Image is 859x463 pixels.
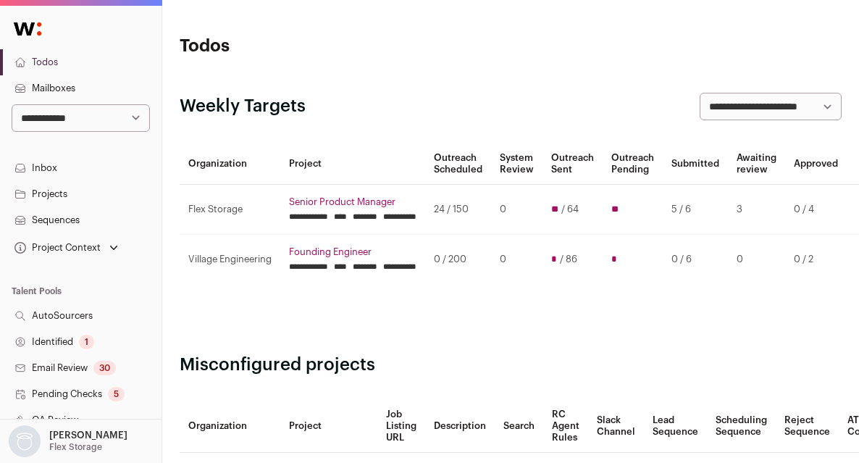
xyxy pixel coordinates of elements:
div: Project Context [12,242,101,254]
td: 0 [491,235,542,285]
th: Outreach Sent [542,143,603,185]
h2: Misconfigured projects [180,354,842,377]
th: System Review [491,143,542,185]
th: Outreach Scheduled [425,143,491,185]
div: 5 [108,387,125,401]
th: Approved [785,143,847,185]
th: RC Agent Rules [543,400,588,453]
td: 0 / 2 [785,235,847,285]
h2: Weekly Targets [180,95,306,118]
td: 5 / 6 [663,185,728,235]
th: Scheduling Sequence [707,400,776,453]
th: Outreach Pending [603,143,663,185]
th: Description [425,400,495,453]
th: Slack Channel [588,400,644,453]
th: Organization [180,400,280,453]
p: Flex Storage [49,441,102,453]
span: / 64 [561,204,579,215]
th: Submitted [663,143,728,185]
img: Wellfound [6,14,49,43]
td: 0 / 200 [425,235,491,285]
td: 0 [491,185,542,235]
th: Job Listing URL [377,400,425,453]
div: 1 [79,335,94,349]
a: Senior Product Manager [289,196,416,208]
p: [PERSON_NAME] [49,430,127,441]
th: Awaiting review [728,143,785,185]
td: 0 / 4 [785,185,847,235]
button: Open dropdown [12,238,121,258]
td: Village Engineering [180,235,280,285]
img: nopic.png [9,425,41,457]
th: Reject Sequence [776,400,839,453]
th: Lead Sequence [644,400,707,453]
th: Organization [180,143,280,185]
button: Open dropdown [6,425,130,457]
td: 0 [728,235,785,285]
span: / 86 [560,254,577,265]
td: Flex Storage [180,185,280,235]
td: 0 / 6 [663,235,728,285]
td: 24 / 150 [425,185,491,235]
div: 30 [93,361,116,375]
h1: Todos [180,35,401,58]
td: 3 [728,185,785,235]
a: Founding Engineer [289,246,416,258]
th: Project [280,400,377,453]
th: Search [495,400,543,453]
th: Project [280,143,425,185]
